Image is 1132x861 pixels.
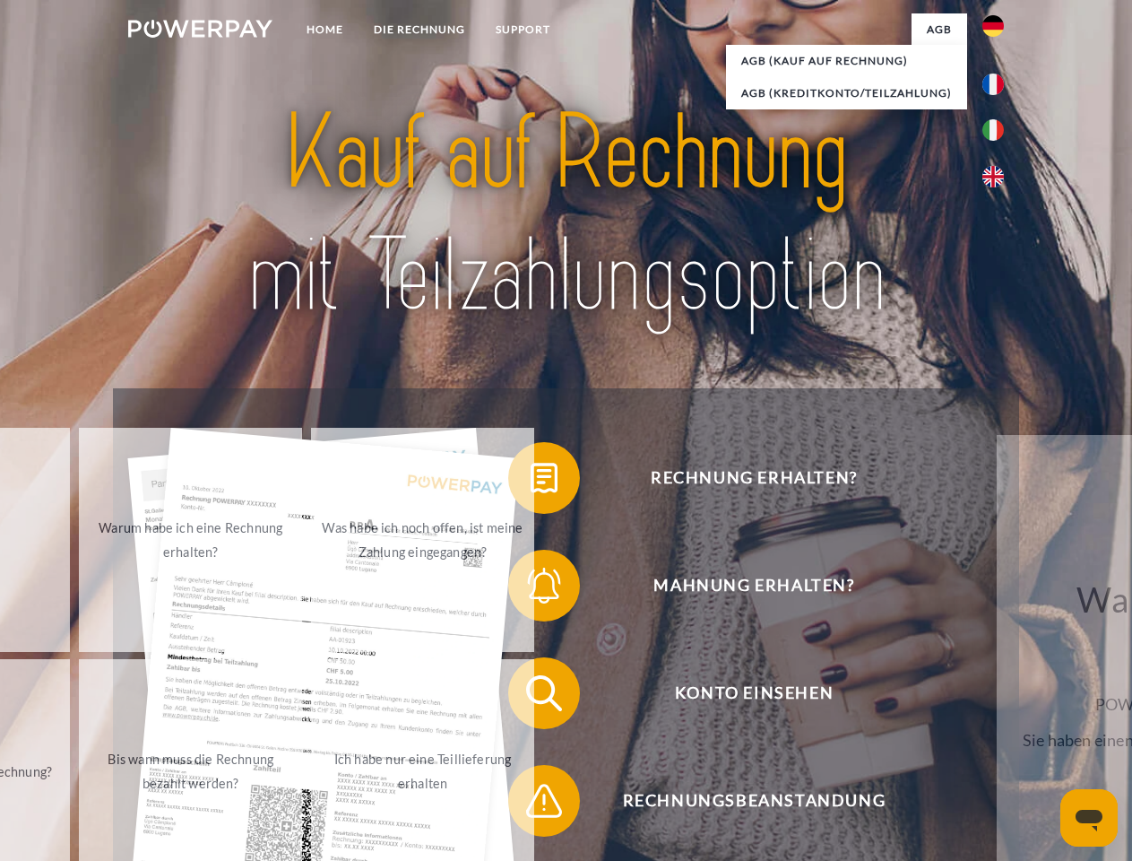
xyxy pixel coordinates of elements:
img: de [982,15,1004,37]
span: Konto einsehen [534,657,973,729]
a: agb [912,13,967,46]
div: Ich habe nur eine Teillieferung erhalten [322,747,523,796]
a: Home [291,13,359,46]
a: Was habe ich noch offen, ist meine Zahlung eingegangen? [311,428,534,652]
a: SUPPORT [480,13,566,46]
a: AGB (Kreditkonto/Teilzahlung) [726,77,967,109]
button: Rechnungsbeanstandung [508,765,974,837]
button: Konto einsehen [508,657,974,729]
span: Rechnungsbeanstandung [534,765,973,837]
a: DIE RECHNUNG [359,13,480,46]
div: Bis wann muss die Rechnung bezahlt werden? [90,747,291,796]
div: Warum habe ich eine Rechnung erhalten? [90,516,291,564]
iframe: Schaltfläche zum Öffnen des Messaging-Fensters [1060,789,1118,847]
img: title-powerpay_de.svg [171,86,961,344]
img: it [982,119,1004,141]
img: en [982,166,1004,187]
img: logo-powerpay-white.svg [128,20,272,38]
a: AGB (Kauf auf Rechnung) [726,45,967,77]
img: fr [982,74,1004,95]
div: Was habe ich noch offen, ist meine Zahlung eingegangen? [322,516,523,564]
